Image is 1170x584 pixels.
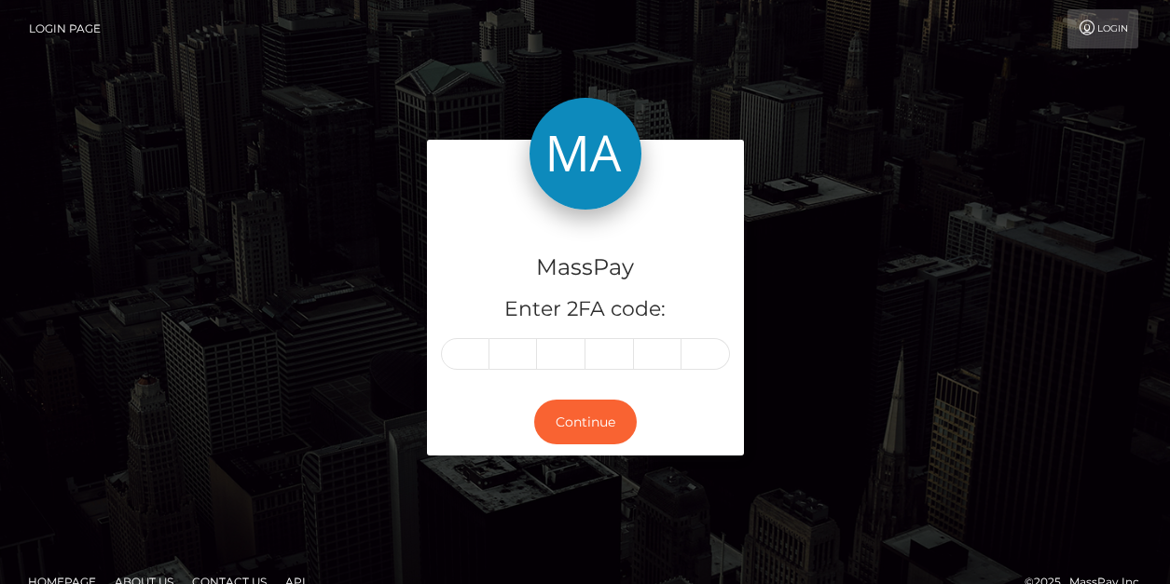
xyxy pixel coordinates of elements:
[530,98,641,210] img: MassPay
[441,295,730,324] h5: Enter 2FA code:
[29,9,101,48] a: Login Page
[441,251,730,284] h4: MassPay
[534,400,637,445] button: Continue
[1067,9,1138,48] a: Login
